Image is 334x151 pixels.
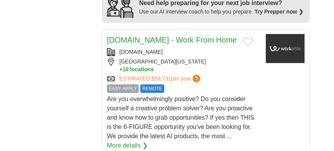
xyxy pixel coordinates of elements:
[119,66,122,73] span: +
[107,96,254,139] span: Are you overwhelmingly positive? Do you consider yourself a creative problem solver? Are you proa...
[193,75,200,82] span: ?
[107,58,260,73] div: [GEOGRAPHIC_DATA][US_STATE]
[266,34,305,63] img: Company logo
[152,75,171,82] span: $59,731
[140,84,164,93] span: REMOTE
[107,36,237,44] a: [DOMAIN_NAME] - Work From Home
[255,9,303,15] a: Try Prepper now ❯
[119,66,260,73] button: +10 locations
[107,48,260,56] div: [DOMAIN_NAME]
[107,84,139,93] span: EASY APPLY
[119,75,202,83] a: ESTIMATED:$59,731per year?
[107,141,148,150] a: More details ❯
[243,37,253,46] button: Add to favorite jobs
[139,8,303,16] div: Use our AI interview coach to help you prepare.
